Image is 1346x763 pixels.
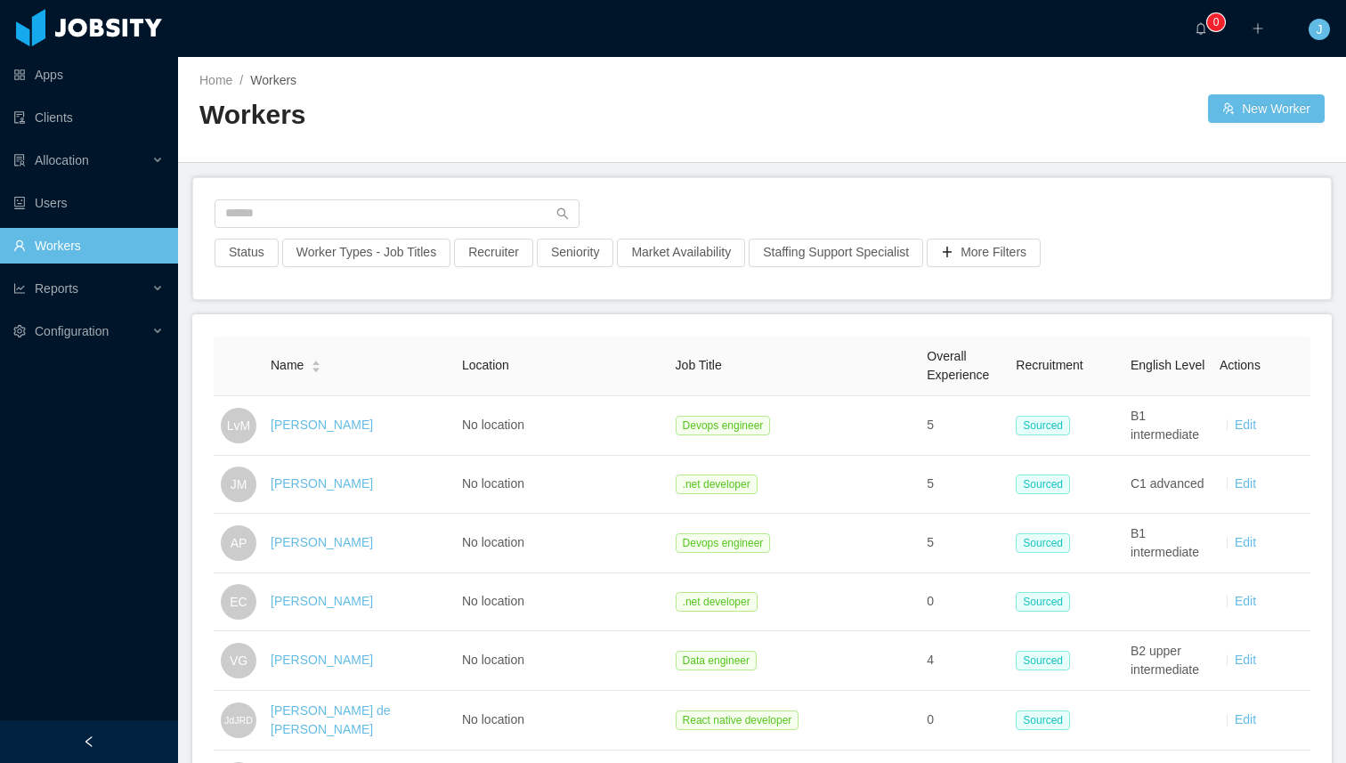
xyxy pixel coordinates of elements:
a: [PERSON_NAME] [271,418,373,432]
a: Sourced [1016,712,1077,726]
span: Sourced [1016,651,1070,670]
button: Recruiter [454,239,533,267]
a: [PERSON_NAME] [271,535,373,549]
span: Sourced [1016,416,1070,435]
a: Sourced [1016,594,1077,608]
button: Market Availability [617,239,745,267]
td: C1 advanced [1123,456,1212,514]
span: VG [230,643,247,678]
span: Configuration [35,324,109,338]
button: Worker Types - Job Titles [282,239,450,267]
td: 0 [920,573,1009,631]
span: Actions [1220,358,1261,372]
span: English Level [1131,358,1204,372]
span: .net developer [676,475,758,494]
button: Status [215,239,279,267]
i: icon: solution [13,154,26,166]
sup: 0 [1207,13,1225,31]
i: icon: caret-down [312,365,321,370]
a: Edit [1235,594,1256,608]
span: JdJRD [224,706,253,733]
td: 5 [920,456,1009,514]
td: B1 intermediate [1123,514,1212,573]
a: Edit [1235,418,1256,432]
button: Staffing Support Specialist [749,239,923,267]
span: LvM [227,408,250,443]
i: icon: caret-up [312,359,321,364]
i: icon: line-chart [13,282,26,295]
span: React native developer [676,710,799,730]
span: Devops engineer [676,416,771,435]
td: No location [455,573,669,631]
span: Job Title [676,358,722,372]
span: Workers [250,73,296,87]
span: JM [231,467,247,502]
td: No location [455,631,669,691]
button: icon: usergroup-addNew Worker [1208,94,1325,123]
a: [PERSON_NAME] [271,653,373,667]
span: Sourced [1016,710,1070,730]
td: No location [455,691,669,751]
span: Allocation [35,153,89,167]
a: icon: robotUsers [13,185,164,221]
h2: Workers [199,97,762,134]
td: 5 [920,514,1009,573]
span: Sourced [1016,533,1070,553]
a: icon: auditClients [13,100,164,135]
a: icon: appstoreApps [13,57,164,93]
div: Sort [311,358,321,370]
a: Sourced [1016,535,1077,549]
a: [PERSON_NAME] de [PERSON_NAME] [271,703,391,736]
span: Location [462,358,509,372]
td: B2 upper intermediate [1123,631,1212,691]
span: Sourced [1016,475,1070,494]
a: [PERSON_NAME] [271,594,373,608]
td: 0 [920,691,1009,751]
i: icon: search [556,207,569,220]
button: icon: plusMore Filters [927,239,1041,267]
i: icon: setting [13,325,26,337]
i: icon: plus [1252,22,1264,35]
td: No location [455,514,669,573]
td: No location [455,396,669,456]
span: / [239,73,243,87]
a: icon: userWorkers [13,228,164,264]
a: Sourced [1016,418,1077,432]
a: Edit [1235,653,1256,667]
span: Devops engineer [676,533,771,553]
span: AP [231,525,247,561]
span: Recruitment [1016,358,1082,372]
td: 5 [920,396,1009,456]
a: Edit [1235,476,1256,491]
span: EC [230,584,247,620]
a: Sourced [1016,653,1077,667]
span: Overall Experience [927,349,989,382]
span: Sourced [1016,592,1070,612]
a: Edit [1235,712,1256,726]
td: No location [455,456,669,514]
span: .net developer [676,592,758,612]
a: Sourced [1016,476,1077,491]
span: Data engineer [676,651,757,670]
td: B1 intermediate [1123,396,1212,456]
i: icon: bell [1195,22,1207,35]
a: Home [199,73,232,87]
span: J [1317,19,1323,40]
span: Name [271,356,304,375]
a: Edit [1235,535,1256,549]
a: [PERSON_NAME] [271,476,373,491]
td: 4 [920,631,1009,691]
button: Seniority [537,239,613,267]
span: Reports [35,281,78,296]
